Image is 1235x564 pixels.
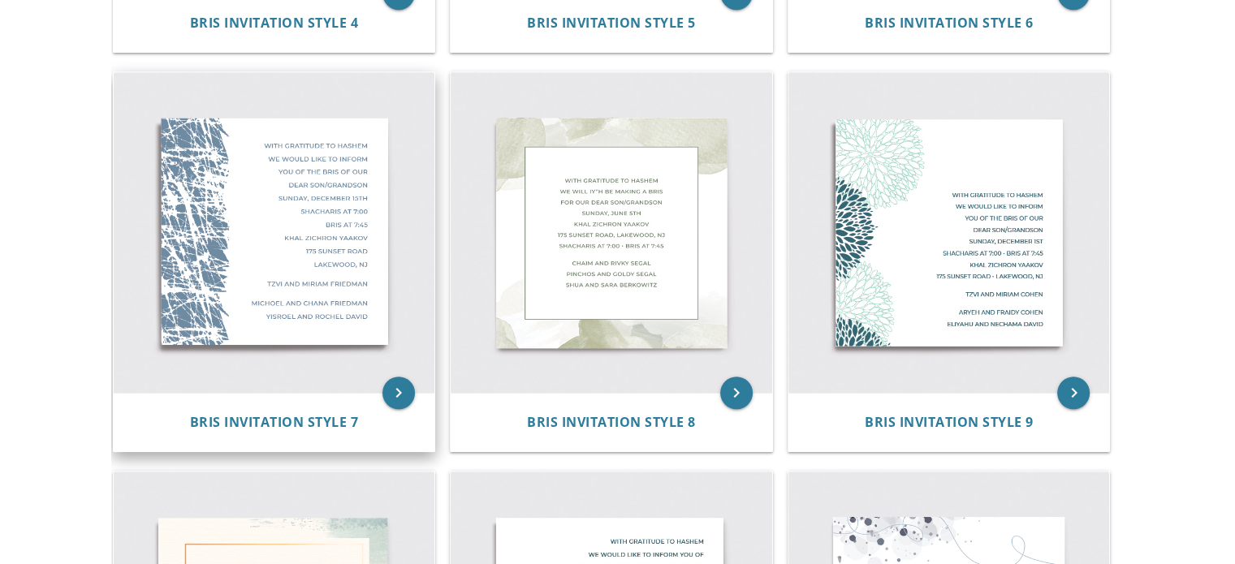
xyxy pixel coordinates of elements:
[527,14,696,32] span: Bris Invitation Style 5
[114,72,435,394] img: Bris Invitation Style 7
[865,15,1034,31] a: Bris Invitation Style 6
[190,15,359,31] a: Bris Invitation Style 4
[1057,377,1090,409] a: keyboard_arrow_right
[865,413,1034,431] span: Bris Invitation Style 9
[190,415,359,430] a: Bris Invitation Style 7
[720,377,753,409] a: keyboard_arrow_right
[451,72,772,394] img: Bris Invitation Style 8
[865,415,1034,430] a: Bris Invitation Style 9
[527,413,696,431] span: Bris Invitation Style 8
[865,14,1034,32] span: Bris Invitation Style 6
[527,415,696,430] a: Bris Invitation Style 8
[527,15,696,31] a: Bris Invitation Style 5
[190,413,359,431] span: Bris Invitation Style 7
[382,377,415,409] a: keyboard_arrow_right
[788,72,1110,394] img: Bris Invitation Style 9
[190,14,359,32] span: Bris Invitation Style 4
